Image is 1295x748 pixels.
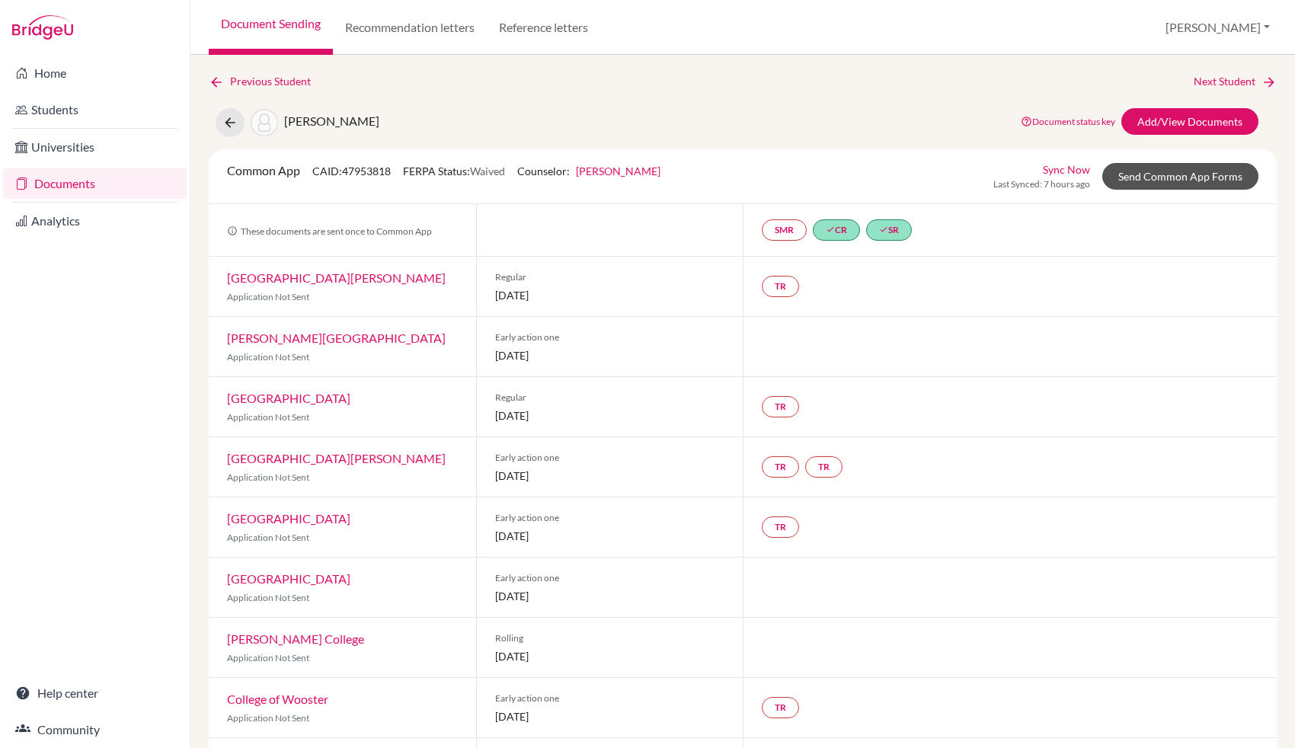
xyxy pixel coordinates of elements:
[227,351,309,363] span: Application Not Sent
[495,692,725,705] span: Early action one
[227,331,446,345] a: [PERSON_NAME][GEOGRAPHIC_DATA]
[3,94,187,125] a: Students
[227,592,309,603] span: Application Not Sent
[762,516,799,538] a: TR
[495,347,725,363] span: [DATE]
[495,391,725,404] span: Regular
[12,15,73,40] img: Bridge-U
[813,219,860,241] a: doneCR
[495,270,725,284] span: Regular
[227,451,446,465] a: [GEOGRAPHIC_DATA][PERSON_NAME]
[993,177,1090,191] span: Last Synced: 7 hours ago
[576,165,660,177] a: [PERSON_NAME]
[227,270,446,285] a: [GEOGRAPHIC_DATA][PERSON_NAME]
[495,708,725,724] span: [DATE]
[3,58,187,88] a: Home
[805,456,843,478] a: TR
[1021,116,1115,127] a: Document status key
[227,163,300,177] span: Common App
[762,396,799,417] a: TR
[1194,73,1277,90] a: Next Student
[762,276,799,297] a: TR
[495,571,725,585] span: Early action one
[517,165,660,177] span: Counselor:
[227,291,309,302] span: Application Not Sent
[227,712,309,724] span: Application Not Sent
[762,697,799,718] a: TR
[495,451,725,465] span: Early action one
[1102,163,1258,190] a: Send Common App Forms
[495,468,725,484] span: [DATE]
[1159,13,1277,42] button: [PERSON_NAME]
[284,113,379,128] span: [PERSON_NAME]
[3,132,187,162] a: Universities
[826,225,835,234] i: done
[470,165,505,177] span: Waived
[209,73,323,90] a: Previous Student
[227,225,432,237] span: These documents are sent once to Common App
[762,456,799,478] a: TR
[227,391,350,405] a: [GEOGRAPHIC_DATA]
[495,331,725,344] span: Early action one
[495,588,725,604] span: [DATE]
[3,206,187,236] a: Analytics
[227,571,350,586] a: [GEOGRAPHIC_DATA]
[495,528,725,544] span: [DATE]
[312,165,391,177] span: CAID: 47953818
[1043,161,1090,177] a: Sync Now
[227,511,350,526] a: [GEOGRAPHIC_DATA]
[3,678,187,708] a: Help center
[495,287,725,303] span: [DATE]
[762,219,807,241] a: SMR
[495,631,725,645] span: Rolling
[3,168,187,199] a: Documents
[495,511,725,525] span: Early action one
[1121,108,1258,135] a: Add/View Documents
[227,532,309,543] span: Application Not Sent
[227,471,309,483] span: Application Not Sent
[879,225,888,234] i: done
[495,408,725,424] span: [DATE]
[227,411,309,423] span: Application Not Sent
[227,652,309,663] span: Application Not Sent
[495,648,725,664] span: [DATE]
[3,714,187,745] a: Community
[227,692,328,706] a: College of Wooster
[866,219,912,241] a: doneSR
[227,631,364,646] a: [PERSON_NAME] College
[403,165,505,177] span: FERPA Status:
